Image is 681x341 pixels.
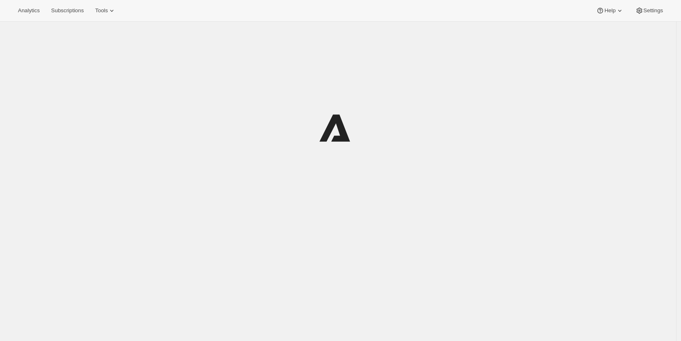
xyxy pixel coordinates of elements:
button: Help [591,5,628,16]
span: Tools [95,7,108,14]
button: Subscriptions [46,5,89,16]
span: Subscriptions [51,7,84,14]
button: Settings [630,5,668,16]
button: Analytics [13,5,44,16]
span: Settings [643,7,663,14]
span: Help [604,7,615,14]
span: Analytics [18,7,40,14]
button: Tools [90,5,121,16]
